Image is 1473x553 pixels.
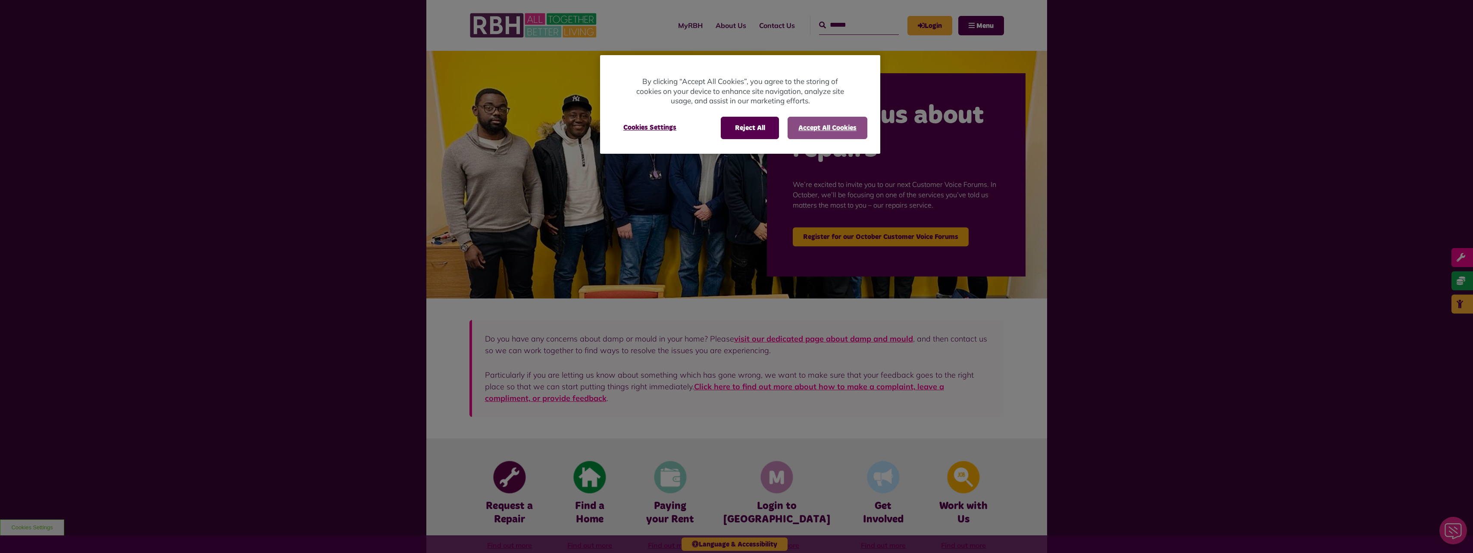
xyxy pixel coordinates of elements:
button: Cookies Settings [613,117,687,138]
button: Accept All Cookies [788,117,867,139]
button: Reject All [721,117,779,139]
div: Cookie banner [600,55,880,154]
div: Close Web Assistant [5,3,33,30]
p: By clicking “Accept All Cookies”, you agree to the storing of cookies on your device to enhance s... [635,77,846,106]
div: Privacy [600,55,880,154]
